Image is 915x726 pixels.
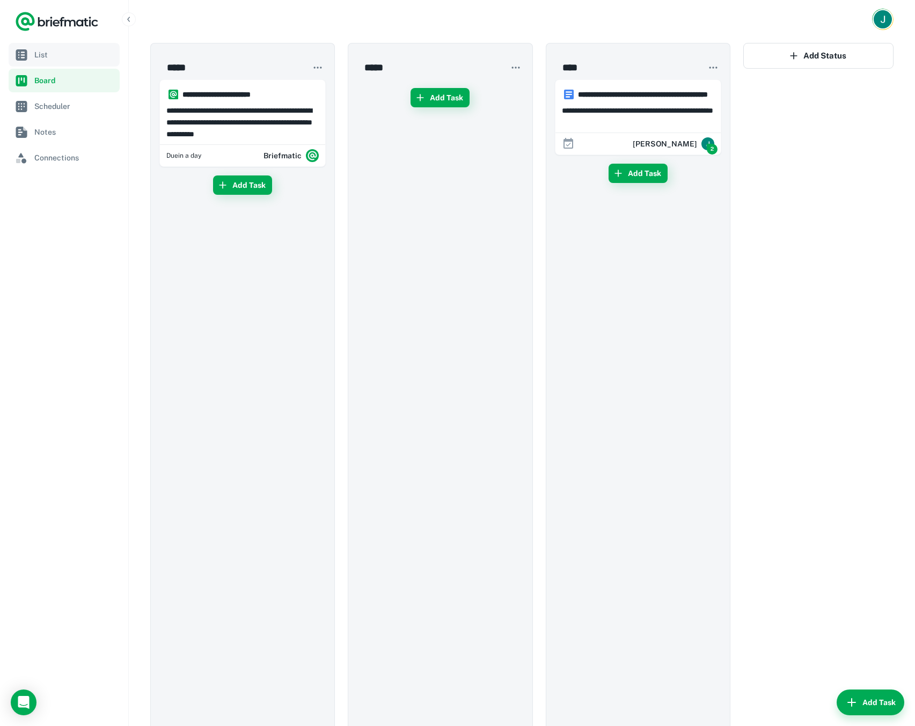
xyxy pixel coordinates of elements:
span: 2 [707,144,718,155]
img: ACg8ocLS4XNRMUbsCg3jfW4sYB3_4fVQBD2VBrecpkVGUo-p3yw2CQs=s50-c-k-no [701,137,714,150]
h6: Briefmatic [263,150,302,162]
button: Add Status [743,43,894,69]
div: https://app.briefmatic.com/assets/tasktypes/vnd.google-apps.document.png**** **** **** **** **** ... [555,79,721,155]
svg: Friday, 5 Sep ⋅ 4:30–5pm [562,137,575,150]
a: List [9,43,120,67]
span: List [34,49,115,61]
button: Add Task [837,690,904,715]
div: Briefmatic [263,145,319,166]
h6: [PERSON_NAME] [633,138,697,150]
button: Account button [872,9,894,30]
img: Jamie Baker [874,10,892,28]
button: Add Task [609,164,668,183]
a: Notes [9,120,120,144]
img: https://app.briefmatic.com/assets/integrations/system.png [169,90,178,99]
a: Logo [15,11,99,32]
span: Notes [34,126,115,138]
span: Scheduler [34,100,115,112]
img: system.png [306,149,319,162]
a: Board [9,69,120,92]
span: Board [34,75,115,86]
div: Open Intercom Messenger [11,690,36,715]
span: Saturday, 6 Sep [166,151,201,160]
button: Add Task [411,88,470,107]
span: Connections [34,152,115,164]
button: Add Task [213,175,272,195]
div: Jamie Baker [633,133,714,155]
a: Connections [9,146,120,170]
img: https://app.briefmatic.com/assets/tasktypes/vnd.google-apps.document.png [564,90,574,99]
a: Scheduler [9,94,120,118]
